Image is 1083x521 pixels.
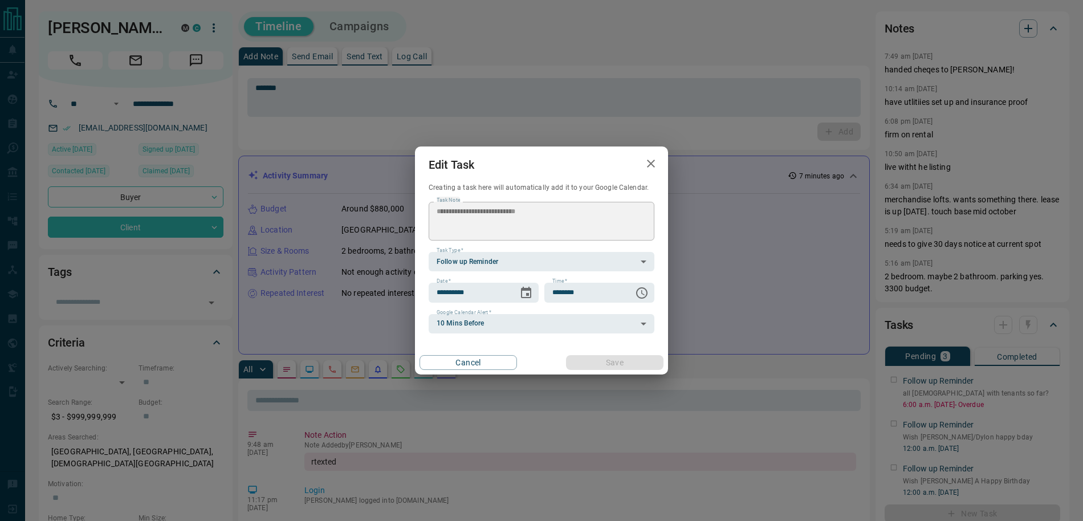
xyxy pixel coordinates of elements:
[437,309,491,316] label: Google Calendar Alert
[437,197,460,204] label: Task Note
[515,282,538,304] button: Choose date, selected date is Feb 27, 2026
[552,278,567,285] label: Time
[437,247,463,254] label: Task Type
[429,252,654,271] div: Follow up Reminder
[429,314,654,333] div: 10 Mins Before
[437,278,451,285] label: Date
[429,183,654,193] p: Creating a task here will automatically add it to your Google Calendar.
[630,282,653,304] button: Choose time, selected time is 6:00 AM
[420,355,517,370] button: Cancel
[415,146,488,183] h2: Edit Task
